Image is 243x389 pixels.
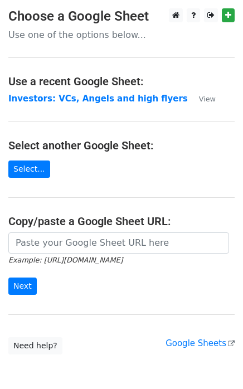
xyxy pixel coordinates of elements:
[8,8,235,25] h3: Choose a Google Sheet
[8,215,235,228] h4: Copy/paste a Google Sheet URL:
[8,139,235,152] h4: Select another Google Sheet:
[8,75,235,88] h4: Use a recent Google Sheet:
[8,256,123,264] small: Example: [URL][DOMAIN_NAME]
[8,232,229,254] input: Paste your Google Sheet URL here
[8,161,50,178] a: Select...
[8,94,188,104] a: Investors: VCs, Angels and high flyers
[188,94,216,104] a: View
[166,338,235,348] a: Google Sheets
[8,278,37,295] input: Next
[8,337,62,354] a: Need help?
[199,95,216,103] small: View
[8,29,235,41] p: Use one of the options below...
